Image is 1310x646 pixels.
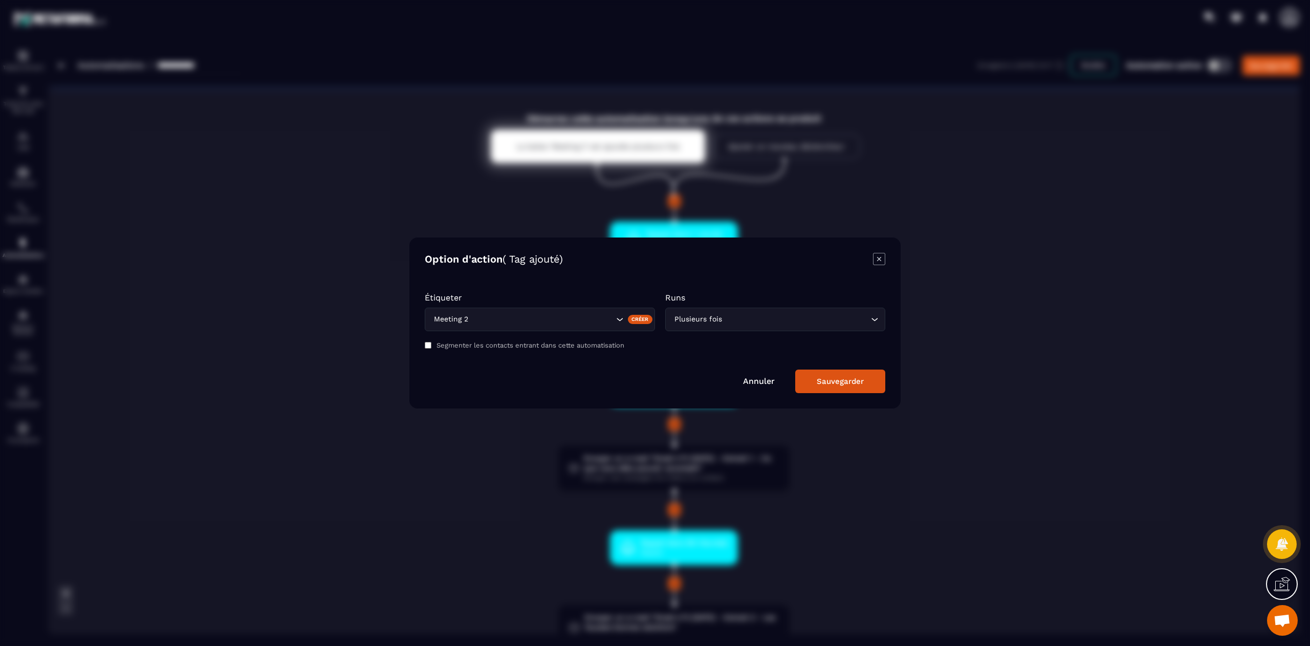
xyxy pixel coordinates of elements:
div: Search for option [425,308,655,331]
label: Segmenter les contacts entrant dans cette automatisation [436,341,624,349]
button: Sauvegarder [795,370,885,393]
h4: Option d'action [425,253,563,267]
p: Runs [665,293,885,303]
div: Créer [628,315,653,324]
span: Plusieurs fois [672,314,724,325]
a: Ouvrir le chat [1267,605,1298,636]
span: ( Tag ajouté) [503,253,563,265]
span: Meeting 2 [431,314,470,325]
div: Sauvegarder [817,377,864,386]
a: Annuler [743,376,775,386]
div: Search for option [665,308,885,331]
input: Search for option [724,314,868,325]
input: Search for option [470,314,614,325]
p: Étiqueter [425,293,655,303]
